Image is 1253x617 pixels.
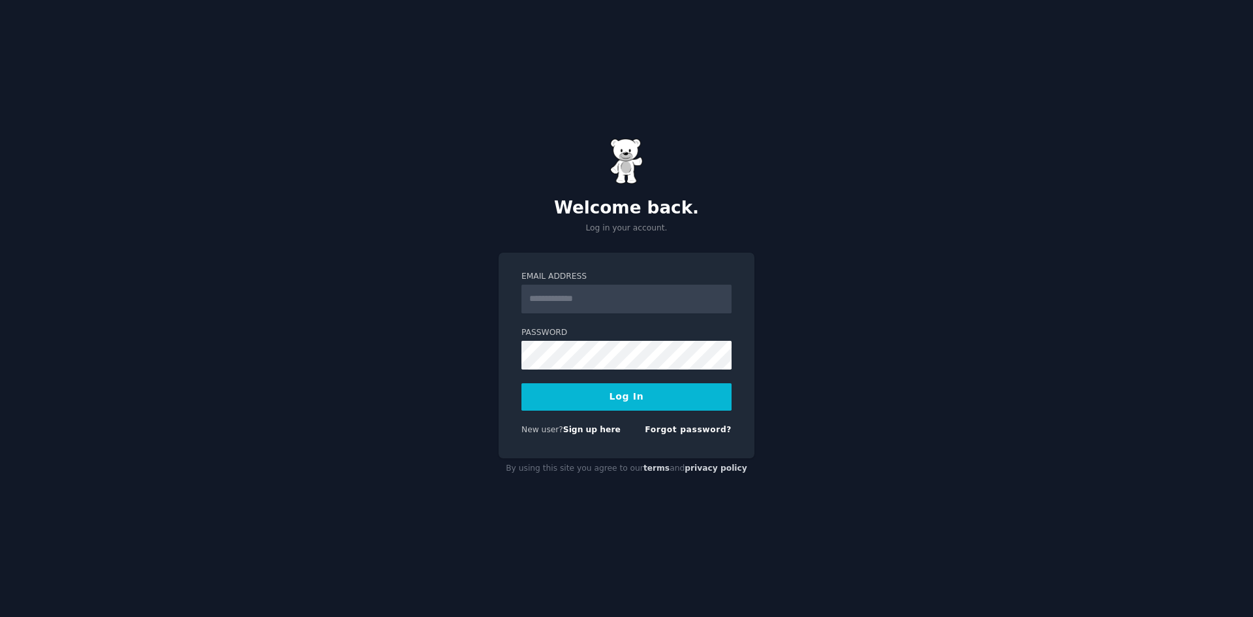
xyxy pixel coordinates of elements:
button: Log In [521,383,732,411]
h2: Welcome back. [499,198,754,219]
a: Sign up here [563,425,621,434]
label: Password [521,327,732,339]
div: By using this site you agree to our and [499,458,754,479]
a: Forgot password? [645,425,732,434]
a: privacy policy [685,464,747,473]
label: Email Address [521,271,732,283]
span: New user? [521,425,563,434]
a: terms [643,464,670,473]
img: Gummy Bear [610,138,643,184]
p: Log in your account. [499,223,754,234]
